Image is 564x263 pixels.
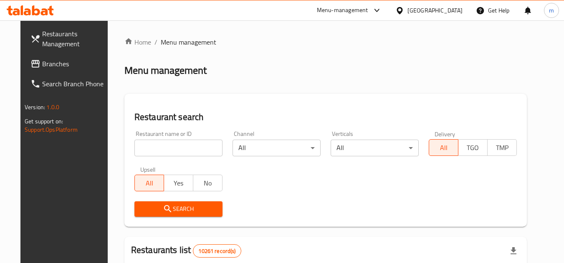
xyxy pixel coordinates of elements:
a: Restaurants Management [24,24,115,54]
span: 1.0.0 [46,102,59,113]
span: All [432,142,455,154]
label: Upsell [140,166,156,172]
button: No [193,175,223,191]
div: All [233,140,321,156]
button: TMP [487,139,517,156]
div: [GEOGRAPHIC_DATA] [407,6,463,15]
span: Search [141,204,216,214]
span: TMP [491,142,513,154]
a: Home [124,37,151,47]
li: / [154,37,157,47]
div: Total records count [193,244,241,258]
span: Get support on: [25,116,63,127]
button: All [429,139,458,156]
h2: Restaurants list [131,244,241,258]
span: All [138,177,161,189]
span: Menu management [161,37,216,47]
span: TGO [462,142,484,154]
input: Search for restaurant name or ID.. [134,140,223,156]
button: Search [134,201,223,217]
a: Branches [24,54,115,74]
span: Restaurants Management [42,29,108,49]
span: Yes [167,177,190,189]
span: Branches [42,59,108,69]
span: Version: [25,102,45,113]
h2: Menu management [124,64,207,77]
nav: breadcrumb [124,37,527,47]
div: All [331,140,419,156]
a: Search Branch Phone [24,74,115,94]
label: Delivery [435,131,455,137]
button: All [134,175,164,191]
span: No [197,177,219,189]
button: TGO [458,139,488,156]
span: m [549,6,554,15]
h2: Restaurant search [134,111,517,123]
div: Menu-management [317,5,368,15]
div: Export file [503,241,524,261]
span: Search Branch Phone [42,79,108,89]
button: Yes [164,175,193,191]
a: Support.OpsPlatform [25,124,78,135]
span: 10261 record(s) [193,247,240,255]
